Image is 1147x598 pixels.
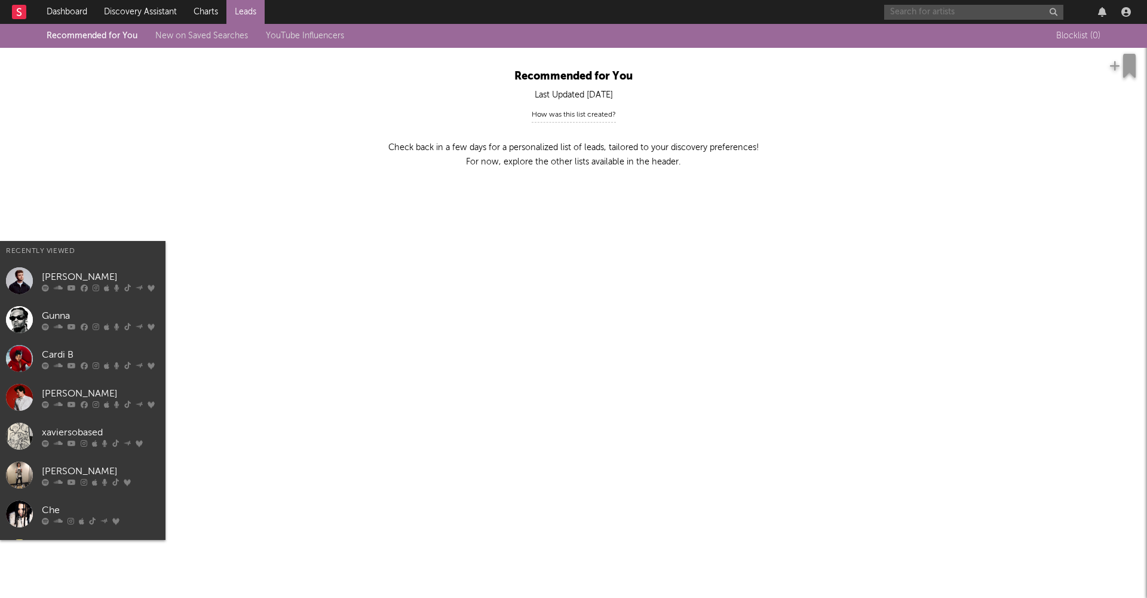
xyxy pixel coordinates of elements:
[6,244,160,258] div: Recently Viewed
[42,387,160,401] div: [PERSON_NAME]
[42,348,160,362] div: Cardi B
[884,5,1063,20] input: Search for artists
[42,270,160,285] div: [PERSON_NAME]
[245,88,902,102] div: Last Updated [DATE]
[1090,29,1100,43] span: ( 0 )
[514,71,633,82] span: Recommended for You
[42,426,160,440] div: xaviersobased
[42,309,160,324] div: Gunna
[42,504,160,518] div: Che
[324,141,823,169] p: Check back in a few days for a personalized list of leads, tailored to your discovery preferences...
[266,32,344,40] a: YouTube Influencers
[155,32,248,40] a: New on Saved Searches
[42,465,160,479] div: [PERSON_NAME]
[1056,32,1100,40] span: Blocklist
[532,108,616,123] div: How was this list created?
